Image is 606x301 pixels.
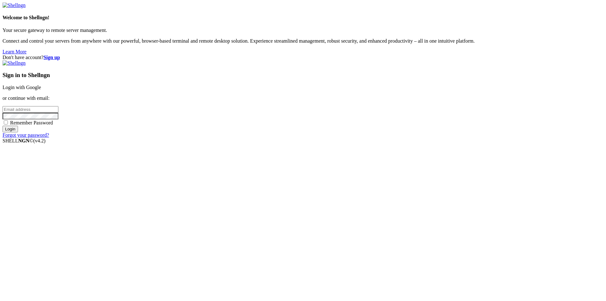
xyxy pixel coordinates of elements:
[3,49,27,54] a: Learn More
[3,27,603,33] p: Your secure gateway to remote server management.
[3,60,26,66] img: Shellngn
[3,55,603,60] div: Don't have account?
[3,72,603,79] h3: Sign in to Shellngn
[3,15,603,21] h4: Welcome to Shellngn!
[3,126,18,132] input: Login
[3,138,45,143] span: SHELL ©
[3,38,603,44] p: Connect and control your servers from anywhere with our powerful, browser-based terminal and remo...
[18,138,30,143] b: NGN
[3,106,58,113] input: Email address
[10,120,53,125] span: Remember Password
[3,85,41,90] a: Login with Google
[44,55,60,60] a: Sign up
[3,132,49,138] a: Forgot your password?
[3,95,603,101] p: or continue with email:
[4,120,8,124] input: Remember Password
[33,138,46,143] span: 4.2.0
[3,3,26,8] img: Shellngn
